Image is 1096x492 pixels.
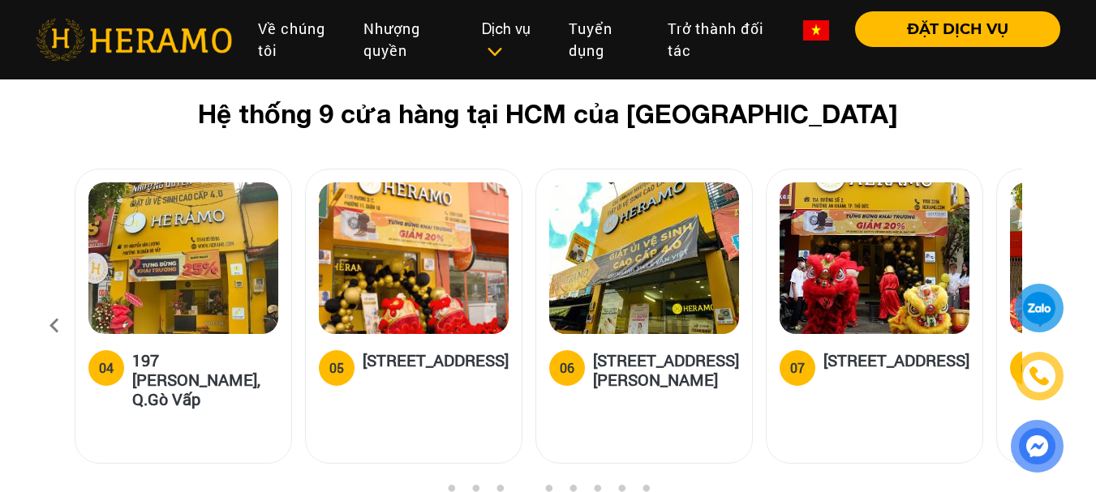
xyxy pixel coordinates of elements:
button: ĐẶT DỊCH VỤ [855,11,1060,47]
div: Dịch vụ [482,18,543,62]
a: Tuyển dụng [556,11,655,68]
img: heramo-logo.png [36,19,232,61]
img: heramo-179b-duong-3-thang-2-phuong-11-quan-10 [319,182,509,334]
div: 05 [329,358,344,378]
div: 06 [560,358,574,378]
h5: [STREET_ADDRESS][PERSON_NAME] [593,350,739,389]
a: phone-icon [1017,354,1061,398]
img: vn-flag.png [803,20,829,41]
img: heramo-197-nguyen-van-luong [88,182,278,334]
div: 07 [790,358,805,378]
h5: [STREET_ADDRESS] [363,350,509,383]
a: Trở thành đối tác [655,11,790,68]
img: heramo-314-le-van-viet-phuong-tang-nhon-phu-b-quan-9 [549,182,739,334]
h5: [STREET_ADDRESS] [823,350,969,383]
a: Nhượng quyền [350,11,469,68]
div: 04 [99,358,114,378]
a: Về chúng tôi [245,11,350,68]
h2: Hệ thống 9 cửa hàng tại HCM của [GEOGRAPHIC_DATA] [101,98,996,129]
img: heramo-15a-duong-so-2-phuong-an-khanh-thu-duc [780,182,969,334]
a: ĐẶT DỊCH VỤ [842,22,1060,36]
img: subToggleIcon [486,44,503,60]
h5: 197 [PERSON_NAME], Q.Gò Vấp [132,350,278,409]
img: phone-icon [1029,366,1049,386]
